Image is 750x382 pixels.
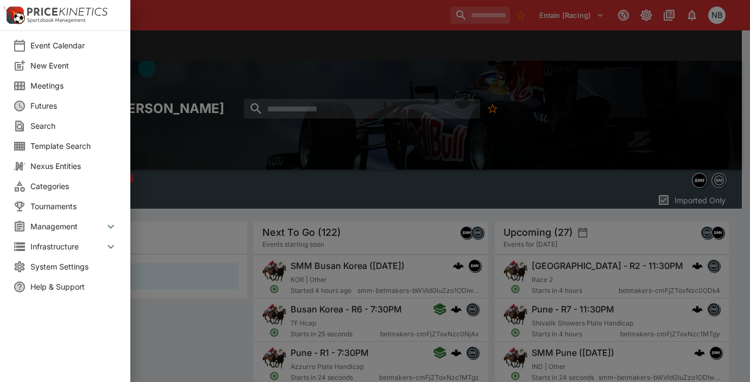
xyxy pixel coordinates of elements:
span: Management [30,221,104,232]
span: System Settings [30,261,117,272]
span: Help & Support [30,281,117,292]
img: PriceKinetics [27,8,108,16]
span: Search [30,120,117,131]
img: PriceKinetics Logo [3,4,25,26]
span: Tournaments [30,201,117,212]
span: Futures [30,100,117,111]
span: Nexus Entities [30,160,117,172]
span: Template Search [30,140,117,152]
span: Meetings [30,80,117,91]
span: Event Calendar [30,40,117,51]
span: New Event [30,60,117,71]
span: Infrastructure [30,241,104,252]
span: Categories [30,180,117,192]
img: Sportsbook Management [27,18,86,23]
